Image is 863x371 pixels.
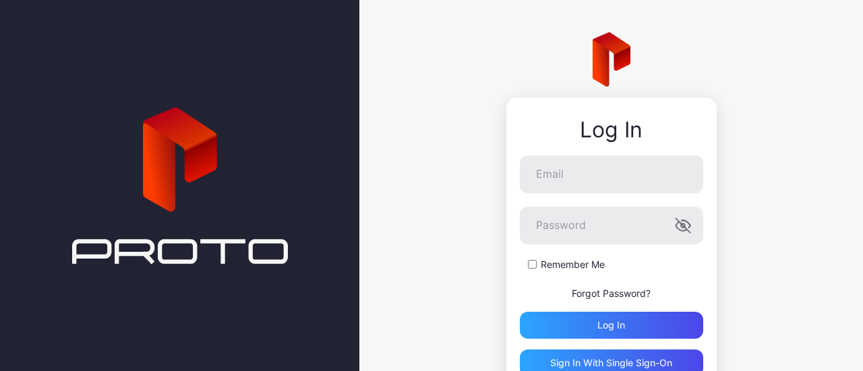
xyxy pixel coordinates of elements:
button: Password [675,217,691,234]
a: Forgot Password? [572,288,651,299]
div: Log in [597,320,625,331]
div: Log In [520,118,703,142]
button: Log in [520,312,703,339]
input: Email [520,156,703,193]
div: Sign in With Single Sign-On [550,358,672,368]
input: Password [520,207,703,244]
label: Remember Me [541,258,605,271]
